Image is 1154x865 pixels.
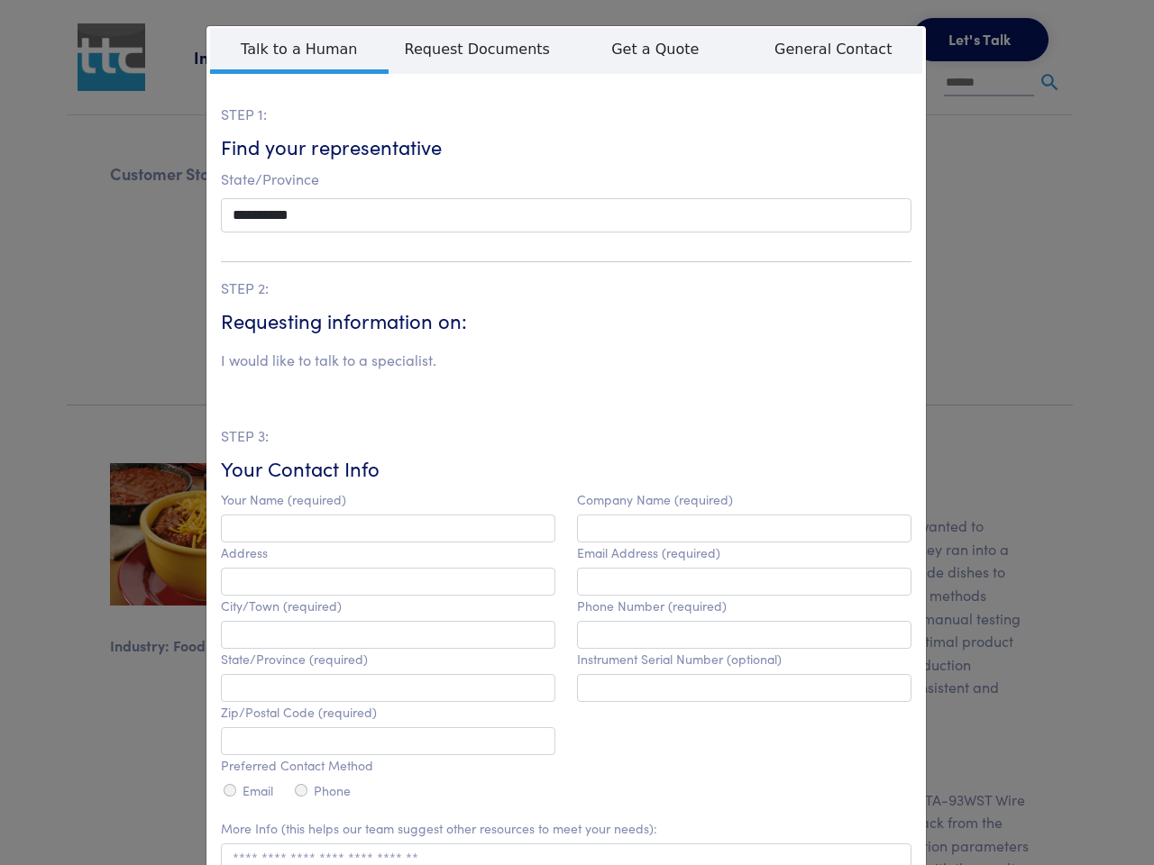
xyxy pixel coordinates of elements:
label: Phone Number (required) [577,598,727,614]
h6: Find your representative [221,133,911,161]
label: City/Town (required) [221,598,342,614]
label: More Info (this helps our team suggest other resources to meet your needs): [221,821,657,836]
p: State/Province [221,168,911,191]
label: Phone [314,783,351,798]
p: STEP 3: [221,424,911,448]
label: Email [243,783,273,798]
label: Preferred Contact Method [221,758,373,773]
label: Zip/Postal Code (required) [221,705,377,720]
label: Address [221,545,268,560]
label: State/Province (required) [221,651,368,667]
span: General Contact [745,28,923,69]
span: Get a Quote [566,28,745,69]
label: Instrument Serial Number (optional) [577,651,782,667]
p: STEP 1: [221,103,911,126]
span: Request Documents [389,28,567,69]
span: Talk to a Human [210,28,389,74]
li: I would like to talk to a specialist. [221,349,436,372]
label: Email Address (required) [577,545,720,560]
h6: Requesting information on: [221,307,911,335]
h6: Your Contact Info [221,455,911,483]
label: Your Name (required) [221,492,346,507]
p: STEP 2: [221,277,911,300]
label: Company Name (required) [577,492,733,507]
